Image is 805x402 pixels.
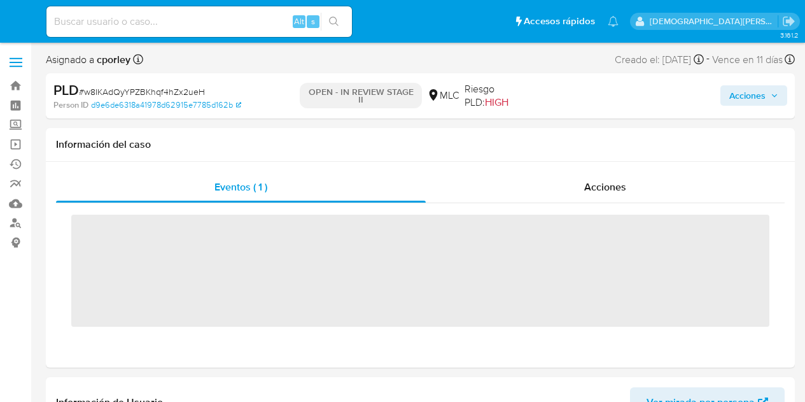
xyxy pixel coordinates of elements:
[71,215,769,327] span: ‌
[427,89,459,103] div: MLC
[706,51,710,68] span: -
[46,13,352,30] input: Buscar usuario o caso...
[485,95,508,110] span: HIGH
[53,80,79,100] b: PLD
[729,85,766,106] span: Acciones
[300,83,422,108] p: OPEN - IN REVIEW STAGE II
[94,52,130,67] b: cporley
[311,15,315,27] span: s
[46,53,130,67] span: Asignado a
[782,15,795,28] a: Salir
[214,180,267,194] span: Eventos ( 1 )
[584,180,626,194] span: Acciones
[465,82,541,110] span: Riesgo PLD:
[56,138,785,151] h1: Información del caso
[321,13,347,31] button: search-icon
[91,99,241,111] a: d9e6de6318a41978d62915e7785d162b
[294,15,304,27] span: Alt
[524,15,595,28] span: Accesos rápidos
[712,53,783,67] span: Vence en 11 días
[650,15,778,27] p: cristian.porley@mercadolibre.com
[79,85,205,98] span: # w8IKAdQyYPZBKhqf4hZx2ueH
[720,85,787,106] button: Acciones
[608,16,619,27] a: Notificaciones
[615,51,704,68] div: Creado el: [DATE]
[53,99,88,111] b: Person ID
